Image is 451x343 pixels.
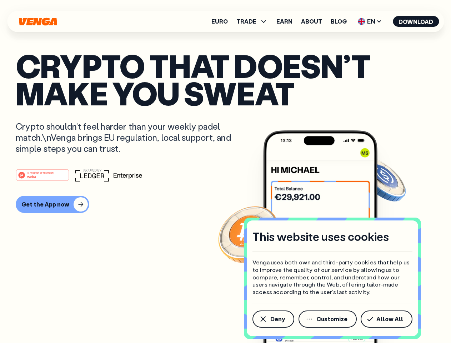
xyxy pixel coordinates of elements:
button: Deny [252,310,294,328]
span: Deny [270,316,285,322]
div: Get the App now [21,201,69,208]
p: Crypto shouldn’t feel harder than your weekly padel match.\nVenga brings EU regulation, local sup... [16,121,241,154]
tspan: Web3 [27,174,36,178]
span: TRADE [236,17,268,26]
span: TRADE [236,19,256,24]
a: Blog [331,19,347,24]
a: About [301,19,322,24]
a: #1 PRODUCT OF THE MONTHWeb3 [16,173,69,183]
h4: This website uses cookies [252,229,389,244]
span: EN [355,16,384,27]
button: Download [393,16,439,27]
button: Allow All [361,310,412,328]
img: flag-uk [358,18,365,25]
a: Earn [276,19,292,24]
img: USDC coin [356,154,407,205]
p: Venga uses both own and third-party cookies that help us to improve the quality of our service by... [252,259,412,296]
a: Euro [211,19,228,24]
tspan: #1 PRODUCT OF THE MONTH [27,171,54,174]
span: Customize [316,316,347,322]
a: Get the App now [16,196,435,213]
button: Customize [299,310,357,328]
img: Bitcoin [217,202,281,266]
span: Allow All [376,316,403,322]
button: Get the App now [16,196,89,213]
p: Crypto that doesn’t make you sweat [16,52,435,106]
svg: Home [18,18,58,26]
